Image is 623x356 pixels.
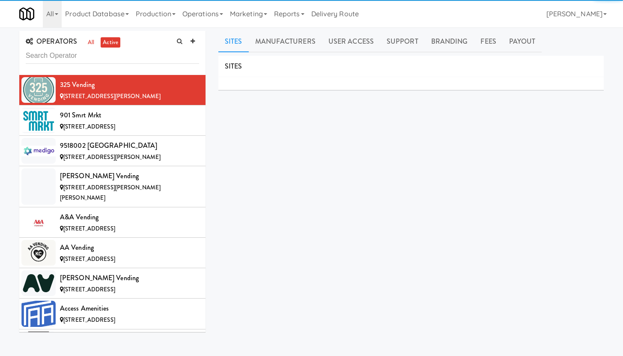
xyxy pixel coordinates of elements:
a: Support [380,31,425,52]
a: Payout [503,31,542,52]
span: [STREET_ADDRESS] [63,255,115,263]
img: Micromart [19,6,34,21]
span: [STREET_ADDRESS][PERSON_NAME] [63,92,161,100]
span: [STREET_ADDRESS] [63,123,115,131]
span: [STREET_ADDRESS] [63,285,115,293]
div: 901 Smrt Mrkt [60,109,199,122]
a: Branding [425,31,474,52]
div: [PERSON_NAME] Vending [60,272,199,284]
span: [STREET_ADDRESS] [63,316,115,324]
a: all [86,37,96,48]
div: [PERSON_NAME] Vending [60,170,199,182]
a: Sites [218,31,249,52]
li: 325 Vending[STREET_ADDRESS][PERSON_NAME] [19,75,206,105]
span: SITES [225,61,242,71]
a: User Access [322,31,380,52]
div: AA Vending [60,241,199,254]
a: Fees [474,31,502,52]
li: AA Vending[STREET_ADDRESS] [19,238,206,268]
li: Access Amenities[STREET_ADDRESS] [19,299,206,329]
li: 9518002 [GEOGRAPHIC_DATA][STREET_ADDRESS][PERSON_NAME] [19,136,206,166]
span: [STREET_ADDRESS][PERSON_NAME][PERSON_NAME] [60,183,161,202]
input: Search Operator [26,48,199,64]
span: [STREET_ADDRESS] [63,224,115,233]
a: active [101,37,120,48]
li: A&A Vending[STREET_ADDRESS] [19,207,206,238]
div: A&A Vending [60,211,199,224]
span: OPERATORS [26,36,77,46]
li: [PERSON_NAME] Vending[STREET_ADDRESS][PERSON_NAME][PERSON_NAME] [19,166,206,207]
div: 325 Vending [60,78,199,91]
li: 901 Smrt Mrkt[STREET_ADDRESS] [19,105,206,136]
li: [PERSON_NAME] Vending[STREET_ADDRESS] [19,268,206,299]
div: 9518002 [GEOGRAPHIC_DATA] [60,139,199,152]
a: Manufacturers [249,31,322,52]
div: Access Amenities [60,302,199,315]
span: [STREET_ADDRESS][PERSON_NAME] [63,153,161,161]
